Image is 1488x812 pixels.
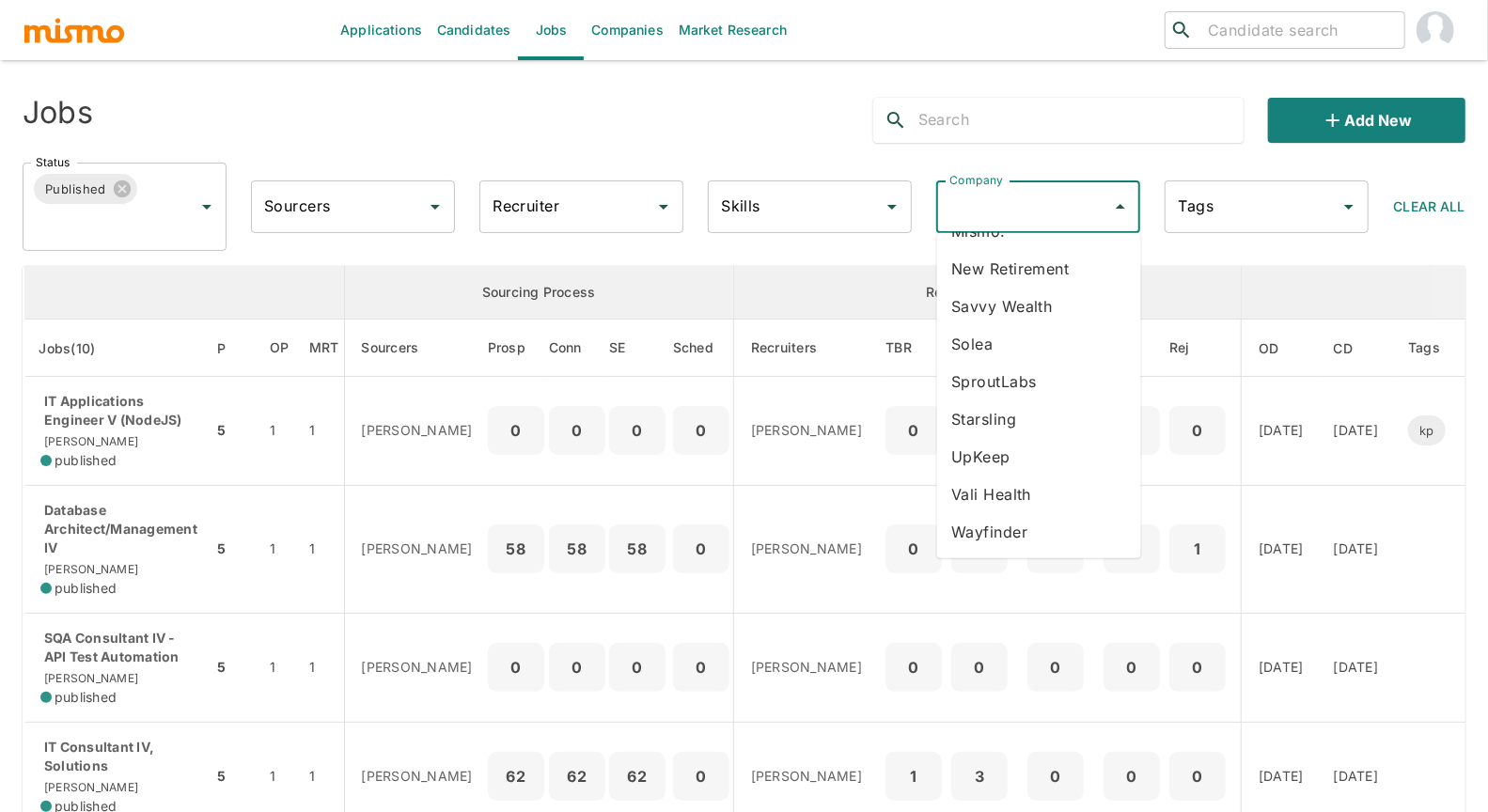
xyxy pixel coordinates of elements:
[23,94,93,132] h4: Jobs
[34,174,137,204] div: Published
[937,438,1141,476] li: UpKeep
[55,579,117,598] span: published
[937,513,1141,551] li: Wayfinder
[344,266,733,320] th: Sourcing Process
[1319,485,1394,613] td: [DATE]
[40,738,197,775] p: IT Consultant IV, Solutions
[937,288,1141,325] li: Savvy Wealth
[1408,422,1446,440] span: kp
[1177,654,1218,680] p: 0
[937,250,1141,288] li: New Retirement
[751,767,867,786] p: [PERSON_NAME]
[1165,320,1242,377] th: Rejected
[918,105,1244,135] input: Search
[255,485,305,613] td: 1
[217,337,250,360] span: P
[1177,417,1218,444] p: 0
[617,536,658,562] p: 58
[362,421,473,440] p: [PERSON_NAME]
[34,179,117,200] span: Published
[1111,654,1152,680] p: 0
[959,763,1000,789] p: 3
[36,154,70,170] label: Status
[40,562,138,576] span: [PERSON_NAME]
[556,536,598,562] p: 58
[495,536,537,562] p: 58
[305,485,344,613] td: 1
[937,400,1141,438] li: Starsling
[495,417,537,444] p: 0
[1319,377,1394,486] td: [DATE]
[733,320,881,377] th: Recruiters
[959,654,1000,680] p: 0
[344,320,488,377] th: Sourcers
[422,194,448,220] button: Open
[937,325,1141,363] li: Solea
[881,320,947,377] th: To Be Reviewed
[893,536,934,562] p: 0
[362,658,473,677] p: [PERSON_NAME]
[194,194,220,220] button: Open
[495,654,537,680] p: 0
[40,392,197,429] p: IT Applications Engineer V (NodeJS)
[23,16,126,44] img: logo
[40,629,197,666] p: SQA Consultant IV - API Test Automation
[879,194,905,220] button: Open
[488,320,549,377] th: Prospects
[1242,320,1319,377] th: Onboarding Date
[937,363,1141,400] li: SproutLabs
[681,536,722,562] p: 0
[1200,17,1397,43] input: Candidate search
[556,763,598,789] p: 62
[1242,485,1319,613] td: [DATE]
[1242,377,1319,486] td: [DATE]
[40,501,197,557] p: Database Architect/Management IV
[650,194,677,220] button: Open
[893,654,934,680] p: 0
[893,763,934,789] p: 1
[1393,320,1461,377] th: Tags
[1417,11,1454,49] img: Carmen Vilachá
[362,539,473,558] p: [PERSON_NAME]
[40,434,138,448] span: [PERSON_NAME]
[556,654,598,680] p: 0
[305,320,344,377] th: Market Research Total
[212,320,255,377] th: Priority
[681,417,722,444] p: 0
[733,266,1242,320] th: Recruiting Process
[1259,337,1304,360] span: OD
[1111,763,1152,789] p: 0
[255,613,305,722] td: 1
[1177,536,1218,562] p: 1
[617,763,658,789] p: 62
[1394,198,1465,214] span: Clear All
[893,417,934,444] p: 0
[1336,194,1362,220] button: Open
[751,658,867,677] p: [PERSON_NAME]
[949,172,1003,188] label: Company
[39,337,120,360] span: Jobs(10)
[212,485,255,613] td: 5
[681,763,722,789] p: 0
[751,421,867,440] p: [PERSON_NAME]
[669,320,734,377] th: Sched
[305,613,344,722] td: 1
[1242,613,1319,722] td: [DATE]
[617,654,658,680] p: 0
[55,451,117,470] span: published
[1177,763,1218,789] p: 0
[1035,763,1076,789] p: 0
[1035,654,1076,680] p: 0
[40,671,138,685] span: [PERSON_NAME]
[1334,337,1378,360] span: CD
[40,780,138,794] span: [PERSON_NAME]
[255,377,305,486] td: 1
[1107,194,1134,220] button: Close
[212,377,255,486] td: 5
[1319,320,1394,377] th: Created At
[617,417,658,444] p: 0
[556,417,598,444] p: 0
[255,320,305,377] th: Open Positions
[55,688,117,707] span: published
[495,763,537,789] p: 62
